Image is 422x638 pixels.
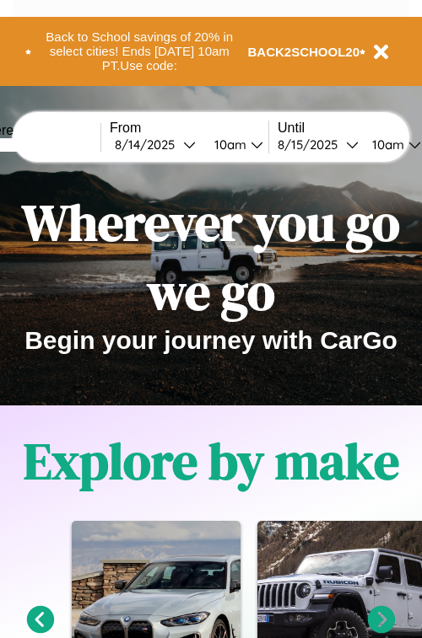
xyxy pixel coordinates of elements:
div: 8 / 14 / 2025 [115,137,183,153]
div: 8 / 15 / 2025 [278,137,346,153]
div: 10am [206,137,251,153]
h1: Explore by make [24,426,399,496]
div: 10am [364,137,408,153]
label: From [110,121,268,136]
b: BACK2SCHOOL20 [248,45,360,59]
button: Back to School savings of 20% in select cities! Ends [DATE] 10am PT.Use code: [31,25,248,78]
button: 10am [201,136,268,153]
button: 8/14/2025 [110,136,201,153]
